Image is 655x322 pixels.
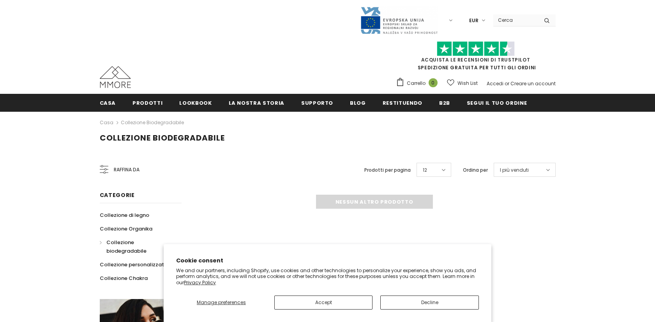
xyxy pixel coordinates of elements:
[510,80,556,87] a: Creare un account
[132,94,162,111] a: Prodotti
[100,261,168,268] span: Collezione personalizzata
[360,6,438,35] img: Javni Razpis
[500,166,529,174] span: I più venduti
[184,279,216,286] a: Privacy Policy
[100,211,149,219] span: Collezione di legno
[132,99,162,107] span: Prodotti
[467,99,527,107] span: Segui il tuo ordine
[439,99,450,107] span: B2B
[383,94,422,111] a: Restituendo
[364,166,411,174] label: Prodotti per pagina
[457,79,478,87] span: Wish List
[437,41,515,56] img: Fidati di Pilot Stars
[100,222,152,236] a: Collezione Organika
[100,66,131,88] img: Casi MMORE
[429,78,438,87] span: 0
[100,132,225,143] span: Collezione biodegradabile
[447,76,478,90] a: Wish List
[106,239,147,255] span: Collezione biodegradabile
[505,80,509,87] span: or
[439,94,450,111] a: B2B
[350,94,366,111] a: Blog
[383,99,422,107] span: Restituendo
[176,267,479,286] p: We and our partners, including Shopify, use cookies and other technologies to personalize your ex...
[229,99,284,107] span: La nostra storia
[360,17,438,23] a: Javni Razpis
[396,77,441,89] a: Carrello 0
[301,99,333,107] span: supporto
[100,94,116,111] a: Casa
[100,274,148,282] span: Collezione Chakra
[100,236,173,258] a: Collezione biodegradabile
[350,99,366,107] span: Blog
[274,296,373,310] button: Accept
[301,94,333,111] a: supporto
[100,225,152,232] span: Collezione Organika
[463,166,488,174] label: Ordina per
[179,94,212,111] a: Lookbook
[467,94,527,111] a: Segui il tuo ordine
[407,79,425,87] span: Carrello
[396,45,556,71] span: SPEDIZIONE GRATUITA PER TUTTI GLI ORDINI
[121,119,184,126] a: Collezione biodegradabile
[487,80,503,87] a: Accedi
[380,296,479,310] button: Decline
[114,165,139,174] span: Raffina da
[100,191,135,199] span: Categorie
[100,258,168,271] a: Collezione personalizzata
[469,17,478,25] span: EUR
[493,14,538,26] input: Search Site
[100,271,148,285] a: Collezione Chakra
[423,166,427,174] span: 12
[100,99,116,107] span: Casa
[176,257,479,265] h2: Cookie consent
[197,299,246,306] span: Manage preferences
[100,118,113,127] a: Casa
[229,94,284,111] a: La nostra storia
[100,208,149,222] a: Collezione di legno
[179,99,212,107] span: Lookbook
[176,296,267,310] button: Manage preferences
[421,56,530,63] a: Acquista le recensioni di TrustPilot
